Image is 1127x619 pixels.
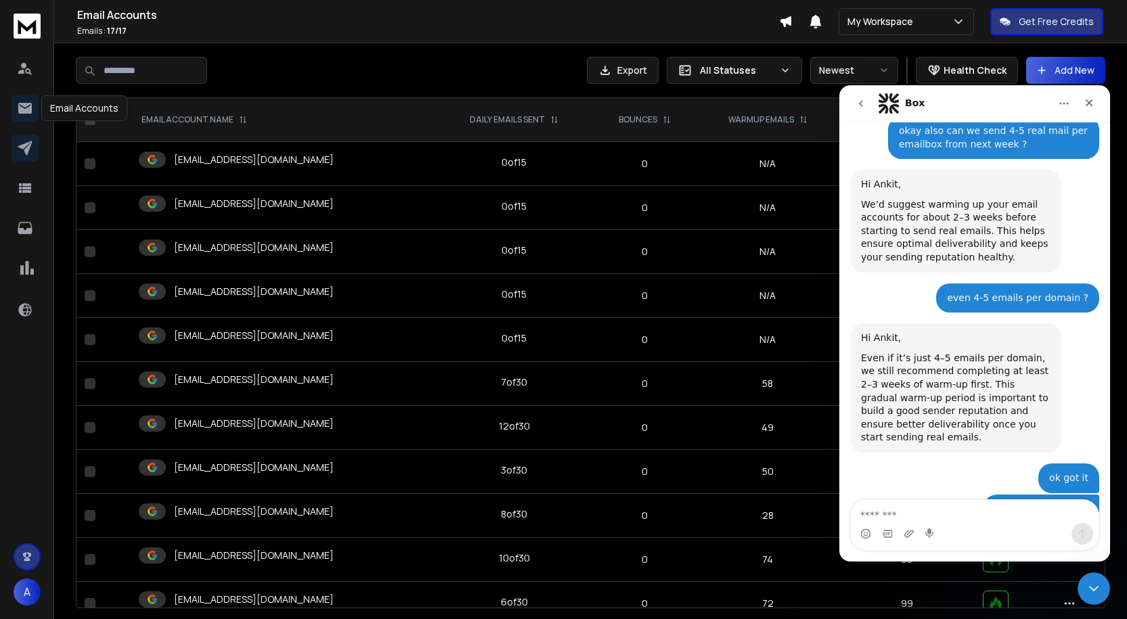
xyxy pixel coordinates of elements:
[1078,572,1110,605] iframe: Intercom live chat
[600,509,688,522] p: 0
[174,505,334,518] p: [EMAIL_ADDRESS][DOMAIN_NAME]
[600,333,688,346] p: 0
[697,362,839,406] td: 58
[107,25,127,37] span: 17 / 17
[141,114,247,125] div: EMAIL ACCOUNT NAME
[619,114,657,125] p: BOUNCES
[174,197,334,210] p: [EMAIL_ADDRESS][DOMAIN_NAME]
[600,201,688,214] p: 0
[502,288,527,301] div: 0 of 15
[501,375,527,389] div: 7 of 30
[77,7,779,23] h1: Email Accounts
[600,553,688,566] p: 0
[174,329,334,342] p: [EMAIL_ADDRESS][DOMAIN_NAME]
[174,285,334,298] p: [EMAIL_ADDRESS][DOMAIN_NAME]
[839,85,1110,561] iframe: Intercom live chat
[174,417,334,430] p: [EMAIL_ADDRESS][DOMAIN_NAME]
[499,419,530,433] div: 12 of 30
[600,377,688,390] p: 0
[697,142,839,186] td: N/A
[174,373,334,386] p: [EMAIL_ADDRESS][DOMAIN_NAME]
[174,593,334,606] p: [EMAIL_ADDRESS][DOMAIN_NAME]
[502,200,527,213] div: 0 of 15
[77,26,779,37] p: Emails :
[600,157,688,170] p: 0
[728,114,794,125] p: WARMUP EMAILS
[847,15,919,28] p: My Workspace
[174,461,334,474] p: [EMAIL_ADDRESS][DOMAIN_NAME]
[810,57,898,84] button: Newest
[600,597,688,610] p: 0
[697,274,839,318] td: N/A
[502,156,527,169] div: 0 of 15
[1019,15,1094,28] p: Get Free Credits
[697,538,839,582] td: 74
[501,595,528,609] div: 6 of 30
[14,14,41,39] img: logo
[14,578,41,605] button: A
[944,64,1007,77] p: Health Check
[600,289,688,302] p: 0
[697,186,839,230] td: N/A
[501,463,527,477] div: 3 of 30
[697,494,839,538] td: 28
[697,406,839,450] td: 49
[501,507,527,521] div: 8 of 30
[600,421,688,434] p: 0
[697,230,839,274] td: N/A
[587,57,659,84] button: Export
[600,245,688,258] p: 0
[470,114,545,125] p: DAILY EMAILS SENT
[499,551,530,565] div: 10 of 30
[502,244,527,257] div: 0 of 15
[916,57,1018,84] button: Health Check
[697,450,839,494] td: 50
[174,241,334,254] p: [EMAIL_ADDRESS][DOMAIN_NAME]
[174,549,334,562] p: [EMAIL_ADDRESS][DOMAIN_NAME]
[700,64,774,77] p: All Statuses
[41,95,127,121] div: Email Accounts
[1026,57,1105,84] button: Add New
[502,331,527,345] div: 0 of 15
[174,153,334,166] p: [EMAIL_ADDRESS][DOMAIN_NAME]
[600,465,688,478] p: 0
[697,318,839,362] td: N/A
[990,8,1103,35] button: Get Free Credits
